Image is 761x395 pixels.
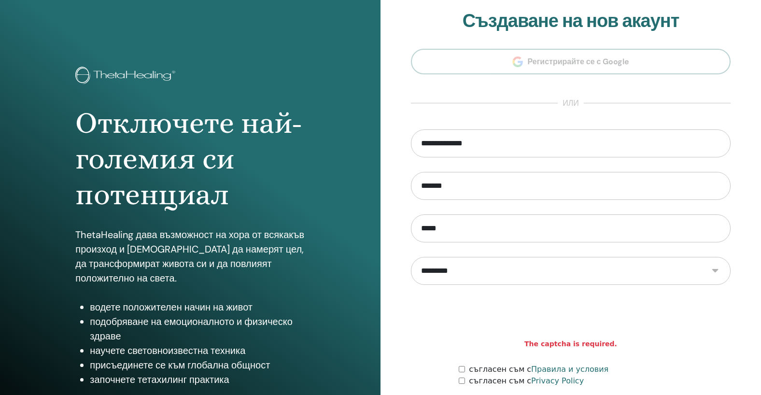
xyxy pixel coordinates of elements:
[524,339,617,349] strong: The captcha is required.
[469,375,584,387] label: съгласен съм с
[531,365,608,374] a: Правила и условия
[411,10,731,32] h2: Създаване на нов акаунт
[531,376,584,385] a: Privacy Policy
[558,98,584,109] span: или
[90,372,305,387] li: започнете тетахилинг практика
[90,358,305,372] li: присъединете се към глобална общност
[75,227,305,285] p: ThetaHealing дава възможност на хора от всякакъв произход и [DEMOGRAPHIC_DATA] да намерят цел, да...
[469,364,608,375] label: съгласен съм с
[90,314,305,343] li: подобряване на емоционалното и физическо здраве
[90,343,305,358] li: научете световноизвестна техника
[497,299,644,337] iframe: reCAPTCHA
[90,300,305,314] li: водете положителен начин на живот
[75,105,305,213] h1: Отключете най-големия си потенциал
